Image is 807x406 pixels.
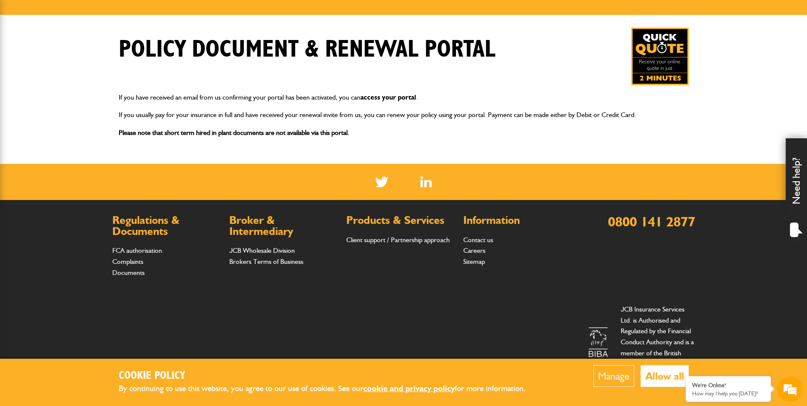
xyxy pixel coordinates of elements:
img: Linked In [420,177,432,187]
h2: Products & Services [346,215,455,226]
a: LinkedIn [420,177,432,187]
p: If you have received an email from us confirming your portal has been activated, you can . [119,92,689,103]
p: If you usually pay for your insurance in full and have received your renewal invite from us, you ... [119,109,689,120]
h1: Policy Document & Renewal Portal [119,35,496,64]
p: JCB Insurance Services Ltd. is Authorised and Regulated by the Financial Conduct Authority and is... [621,304,695,380]
a: Brokers Terms of Business [229,257,303,266]
p: How may I help you today? [692,390,764,397]
h2: Cookie Policy [119,369,540,383]
button: Allow all [641,365,689,387]
img: Quick Quote [631,28,689,85]
div: Need help? [786,138,807,245]
span: Please note that short term hired in plant documents are not available via this portal. [119,129,349,137]
a: Careers [463,246,485,254]
h2: Regulations & Documents [112,215,221,237]
a: Contact us [463,236,493,244]
p: By continuing to use this website, you agree to our use of cookies. See our for more information. [119,382,540,395]
div: We're Online! [692,382,764,389]
a: access your portal [360,93,416,101]
a: Complaints [112,257,143,266]
a: Client support / Partnership approach [346,236,450,244]
a: Sitemap [463,257,485,266]
button: Manage [593,365,634,387]
a: FCA authorisation [112,246,162,254]
a: Get your insurance quote in just 2-minutes [631,28,689,85]
a: JCB Wholesale Division [229,246,295,254]
a: 0800 141 2877 [608,213,695,230]
a: cookie and privacy policy [363,383,455,393]
a: Documents [112,269,145,277]
h2: Information [463,215,572,226]
img: Twitter [375,177,388,187]
h2: Broker & Intermediary [229,215,338,237]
